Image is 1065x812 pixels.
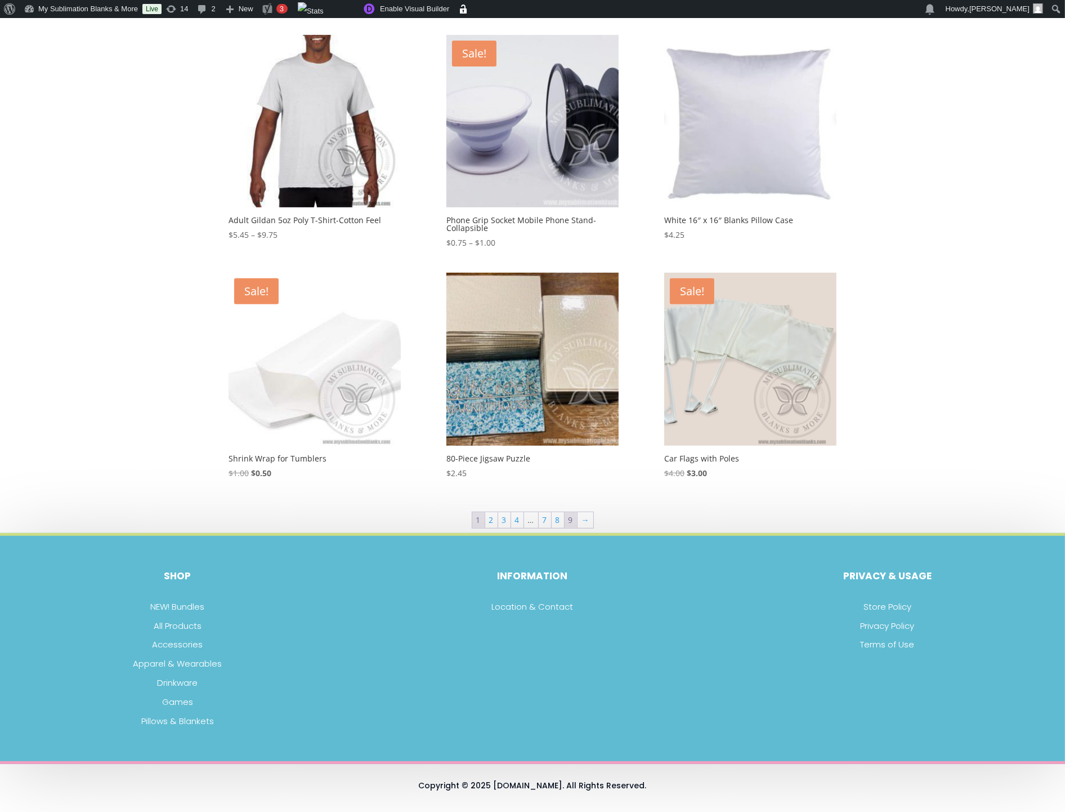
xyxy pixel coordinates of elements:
[229,273,401,445] img: Shrink Wrap for Tumblers
[578,512,593,528] a: →
[446,237,467,248] bdi: 0.75
[257,229,278,240] bdi: 9.75
[472,512,485,528] span: Page 1
[251,468,256,478] span: $
[446,451,619,467] h2: 80-Piece Jigsaw Puzzle
[446,212,619,236] h2: Phone Grip Socket Mobile Phone Stand-Collapsible
[446,35,619,250] a: Sale! Phone Grip Socket Mobile Phone Stand-CollapsiblePhone Grip Socket Mobile Phone Stand-Collap...
[710,600,1065,614] p: Store Policy
[710,619,1065,633] p: Privacy Policy
[257,229,262,240] span: $
[234,278,279,304] span: Sale!
[229,779,836,793] div: Copyright © 2025 [DOMAIN_NAME]. All Rights Reserved.
[446,273,619,480] a: 80-Piece Jigsaw Puzzle80-Piece Jigsaw Puzzle $2.45
[229,511,836,533] nav: Product Pagination
[475,237,480,248] span: $
[664,212,836,228] h2: White 16″ x 16″ Blanks Pillow Case
[229,35,401,207] img: Adult Gildan 5oz Poly T-Shirt-Cotton Feel
[446,237,451,248] span: $
[469,237,473,248] span: –
[664,229,669,240] span: $
[229,229,233,240] span: $
[498,512,511,528] a: Page 3
[664,273,836,480] a: Sale! Car Flags with PolesCar Flags with Poles
[710,638,1065,651] p: Terms of Use
[452,41,496,66] span: Sale!
[298,2,324,20] img: Views over 48 hours. Click for more Jetpack Stats.
[664,273,836,445] img: Car Flags with Poles
[670,278,714,304] span: Sale!
[687,468,707,478] bdi: 3.00
[710,570,1065,583] p: Privacy & Usage
[446,468,451,478] span: $
[229,273,401,480] a: Sale! Shrink Wrap for TumblersShrink Wrap for Tumblers
[664,229,684,240] bdi: 4.25
[565,512,577,528] a: Page 9
[485,512,498,528] a: Page 2
[475,237,495,248] bdi: 1.00
[664,35,836,207] img: White 16" x 16" Blanks Pillow Case
[664,35,836,242] a: White 16" x 16" Blanks Pillow CaseWhite 16″ x 16″ Blanks Pillow Case $4.25
[446,468,467,478] bdi: 2.45
[229,229,249,240] bdi: 5.45
[664,468,669,478] span: $
[664,468,684,478] bdi: 4.00
[446,35,619,207] img: Phone Grip Socket Mobile Phone Stand-Collapsible
[229,212,401,228] h2: Adult Gildan 5oz Poly T-Shirt-Cotton Feel
[142,4,162,14] a: Live
[355,600,710,614] p: Location & Contact
[280,5,284,13] span: 3
[687,468,691,478] span: $
[229,451,401,467] h2: Shrink Wrap for Tumblers
[229,468,233,478] span: $
[355,570,710,583] p: Information
[969,5,1030,13] span: [PERSON_NAME]
[229,468,249,478] bdi: 1.00
[446,273,619,445] img: 80-Piece Jigsaw Puzzle
[552,512,564,528] a: Page 8
[251,229,255,240] span: –
[524,512,538,528] span: …
[229,35,401,242] a: Adult Gildan 5oz Poly T-Shirt-Cotton FeelAdult Gildan 5oz Poly T-Shirt-Cotton Feel
[251,468,271,478] bdi: 0.50
[539,512,551,528] a: Page 7
[511,512,523,528] a: Page 4
[664,451,836,467] h2: Car Flags with Poles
